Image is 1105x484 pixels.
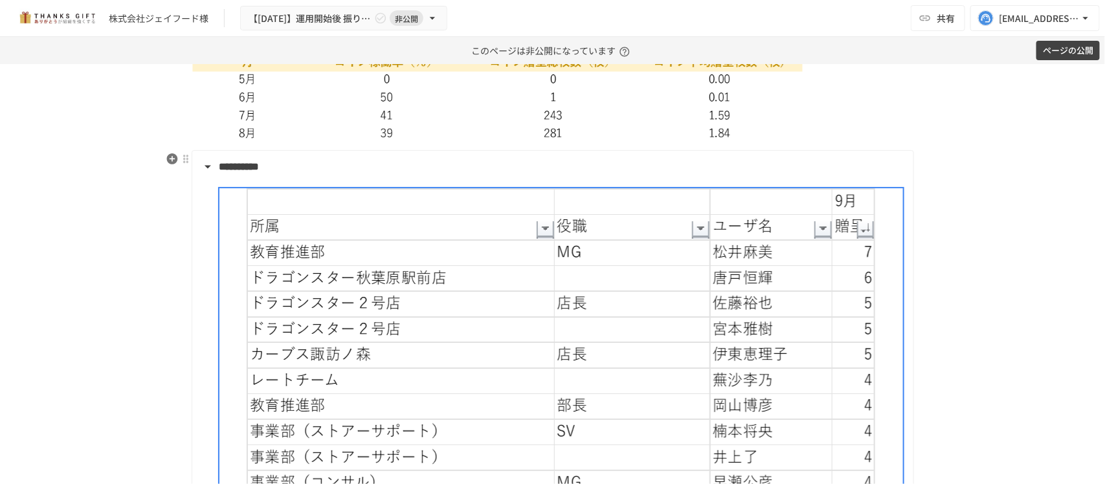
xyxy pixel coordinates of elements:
div: [EMAIL_ADDRESS][DOMAIN_NAME] [999,10,1079,27]
button: [EMAIL_ADDRESS][DOMAIN_NAME] [970,5,1100,31]
p: このページは非公開になっています [471,37,634,64]
button: 共有 [911,5,965,31]
span: 非公開 [390,12,423,25]
span: 共有 [937,11,955,25]
div: 株式会社ジェイフード様 [109,12,208,25]
button: 【[DATE]】運用開始後 振り返りMTG非公開 [240,6,447,31]
span: 【[DATE]】運用開始後 振り返りMTG [249,10,372,27]
button: ページの公開 [1036,41,1100,61]
img: mMP1OxWUAhQbsRWCurg7vIHe5HqDpP7qZo7fRoNLXQh [16,8,98,28]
